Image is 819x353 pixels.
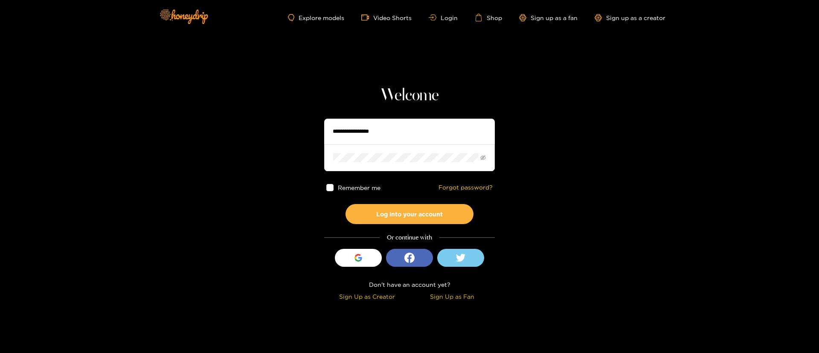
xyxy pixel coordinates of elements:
[480,155,486,160] span: eye-invisible
[324,85,495,106] h1: Welcome
[439,184,493,191] a: Forgot password?
[324,280,495,289] div: Don't have an account yet?
[412,292,493,301] div: Sign Up as Fan
[519,14,578,21] a: Sign up as a fan
[326,292,407,301] div: Sign Up as Creator
[338,184,380,191] span: Remember me
[346,204,473,224] button: Log into your account
[429,15,458,21] a: Login
[288,14,344,21] a: Explore models
[475,14,502,21] a: Shop
[361,14,373,21] span: video-camera
[324,233,495,242] div: Or continue with
[361,14,412,21] a: Video Shorts
[595,14,665,21] a: Sign up as a creator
